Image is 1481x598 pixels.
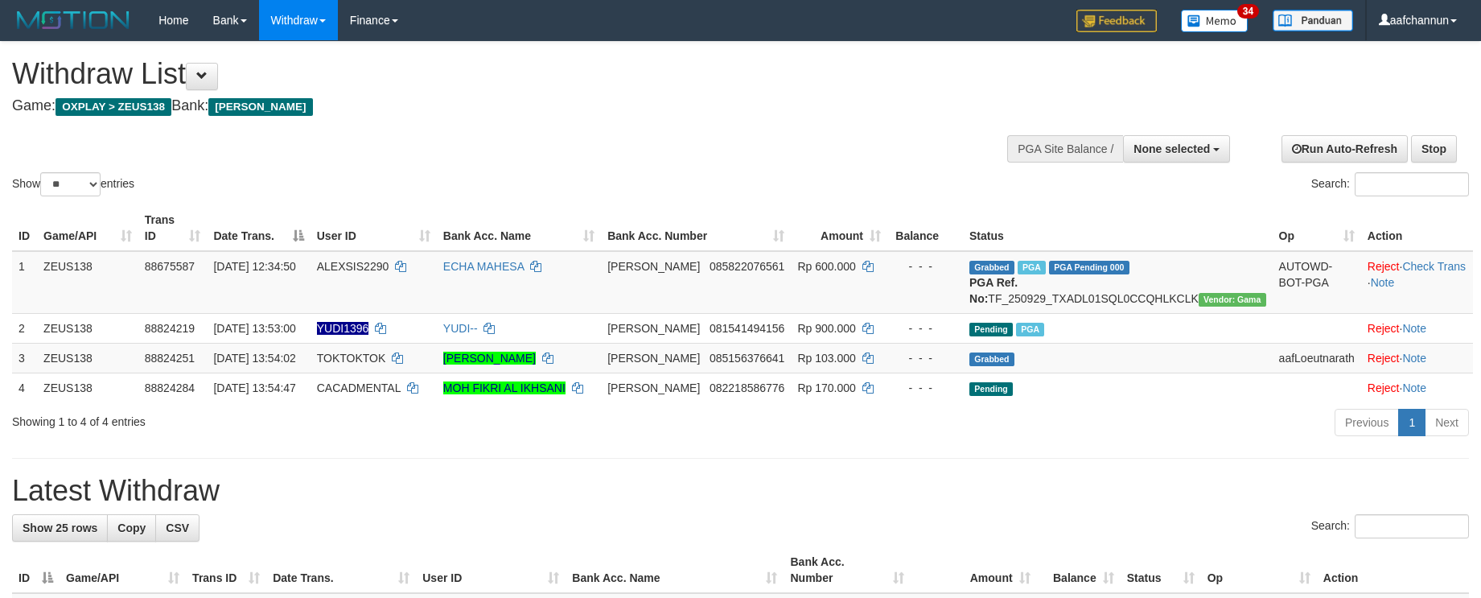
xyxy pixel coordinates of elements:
th: Date Trans.: activate to sort column ascending [266,547,416,593]
span: 88675587 [145,260,195,273]
a: Stop [1411,135,1457,163]
td: ZEUS138 [37,373,138,402]
span: TOKTOKTOK [317,352,386,365]
a: Check Trans [1402,260,1466,273]
span: Pending [969,323,1013,336]
a: Note [1402,381,1426,394]
th: Op: activate to sort column ascending [1273,205,1361,251]
td: ZEUS138 [37,313,138,343]
span: OXPLAY > ZEUS138 [56,98,171,116]
th: ID [12,205,37,251]
img: Button%20Memo.svg [1181,10,1249,32]
th: Bank Acc. Name: activate to sort column ascending [566,547,784,593]
select: Showentries [40,172,101,196]
th: User ID: activate to sort column ascending [416,547,566,593]
th: Bank Acc. Number: activate to sort column ascending [601,205,791,251]
span: 88824219 [145,322,195,335]
a: MOH FIKRI AL IKHSANI [443,381,566,394]
a: Next [1425,409,1469,436]
span: Copy 085156376641 to clipboard [710,352,784,365]
span: [DATE] 13:54:02 [213,352,295,365]
span: [PERSON_NAME] [607,322,700,335]
span: ALEXSIS2290 [317,260,389,273]
th: Date Trans.: activate to sort column descending [207,205,310,251]
span: [PERSON_NAME] [607,352,700,365]
label: Search: [1311,514,1469,538]
span: [DATE] 13:54:47 [213,381,295,394]
b: PGA Ref. No: [969,276,1018,305]
a: Run Auto-Refresh [1281,135,1408,163]
label: Search: [1311,172,1469,196]
div: - - - [894,350,956,366]
div: Showing 1 to 4 of 4 entries [12,407,605,430]
button: None selected [1123,135,1230,163]
a: YUDI-- [443,322,478,335]
td: ZEUS138 [37,251,138,314]
th: Action [1317,547,1469,593]
a: Reject [1368,322,1400,335]
a: 1 [1398,409,1425,436]
a: ECHA MAHESA [443,260,524,273]
span: Copy 082218586776 to clipboard [710,381,784,394]
div: PGA Site Balance / [1007,135,1123,163]
a: Note [1402,352,1426,365]
div: - - - [894,258,956,274]
td: TF_250929_TXADL01SQL0CCQHLKCLK [963,251,1273,314]
a: Reject [1368,352,1400,365]
th: Status: activate to sort column ascending [1121,547,1201,593]
th: Bank Acc. Number: activate to sort column ascending [784,547,910,593]
span: CACADMENTAL [317,381,401,394]
span: Grabbed [969,353,1014,366]
td: aafLoeutnarath [1273,343,1361,373]
span: [PERSON_NAME] [607,260,700,273]
span: Rp 900.000 [797,322,855,335]
span: 88824251 [145,352,195,365]
th: Status [963,205,1273,251]
a: Note [1371,276,1395,289]
span: Copy 085822076561 to clipboard [710,260,784,273]
th: ID: activate to sort column descending [12,547,60,593]
th: User ID: activate to sort column ascending [311,205,437,251]
th: Trans ID: activate to sort column ascending [186,547,266,593]
h1: Latest Withdraw [12,475,1469,507]
input: Search: [1355,514,1469,538]
a: [PERSON_NAME] [443,352,536,365]
td: 2 [12,313,37,343]
span: [DATE] 13:53:00 [213,322,295,335]
th: Trans ID: activate to sort column ascending [138,205,208,251]
td: 1 [12,251,37,314]
span: Copy [117,522,146,534]
span: Copy 081541494156 to clipboard [710,322,784,335]
a: Show 25 rows [12,514,108,542]
img: panduan.png [1273,10,1353,31]
th: Amount: activate to sort column ascending [791,205,887,251]
h1: Withdraw List [12,58,971,90]
a: Note [1402,322,1426,335]
span: [PERSON_NAME] [208,98,312,116]
span: 34 [1237,4,1259,19]
a: Reject [1368,260,1400,273]
span: Nama rekening ada tanda titik/strip, harap diedit [317,322,369,335]
img: MOTION_logo.png [12,8,134,32]
td: 3 [12,343,37,373]
div: - - - [894,380,956,396]
th: Action [1361,205,1473,251]
span: [DATE] 12:34:50 [213,260,295,273]
img: Feedback.jpg [1076,10,1157,32]
span: Rp 170.000 [797,381,855,394]
span: Pending [969,382,1013,396]
input: Search: [1355,172,1469,196]
label: Show entries [12,172,134,196]
th: Balance: activate to sort column ascending [1037,547,1121,593]
td: AUTOWD-BOT-PGA [1273,251,1361,314]
td: 4 [12,373,37,402]
span: Vendor URL: https://trx31.1velocity.biz [1199,293,1266,307]
a: Reject [1368,381,1400,394]
td: · [1361,343,1473,373]
span: Rp 600.000 [797,260,855,273]
a: Previous [1335,409,1399,436]
th: Balance [887,205,963,251]
a: CSV [155,514,200,542]
span: [PERSON_NAME] [607,381,700,394]
th: Amount: activate to sort column ascending [911,547,1037,593]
